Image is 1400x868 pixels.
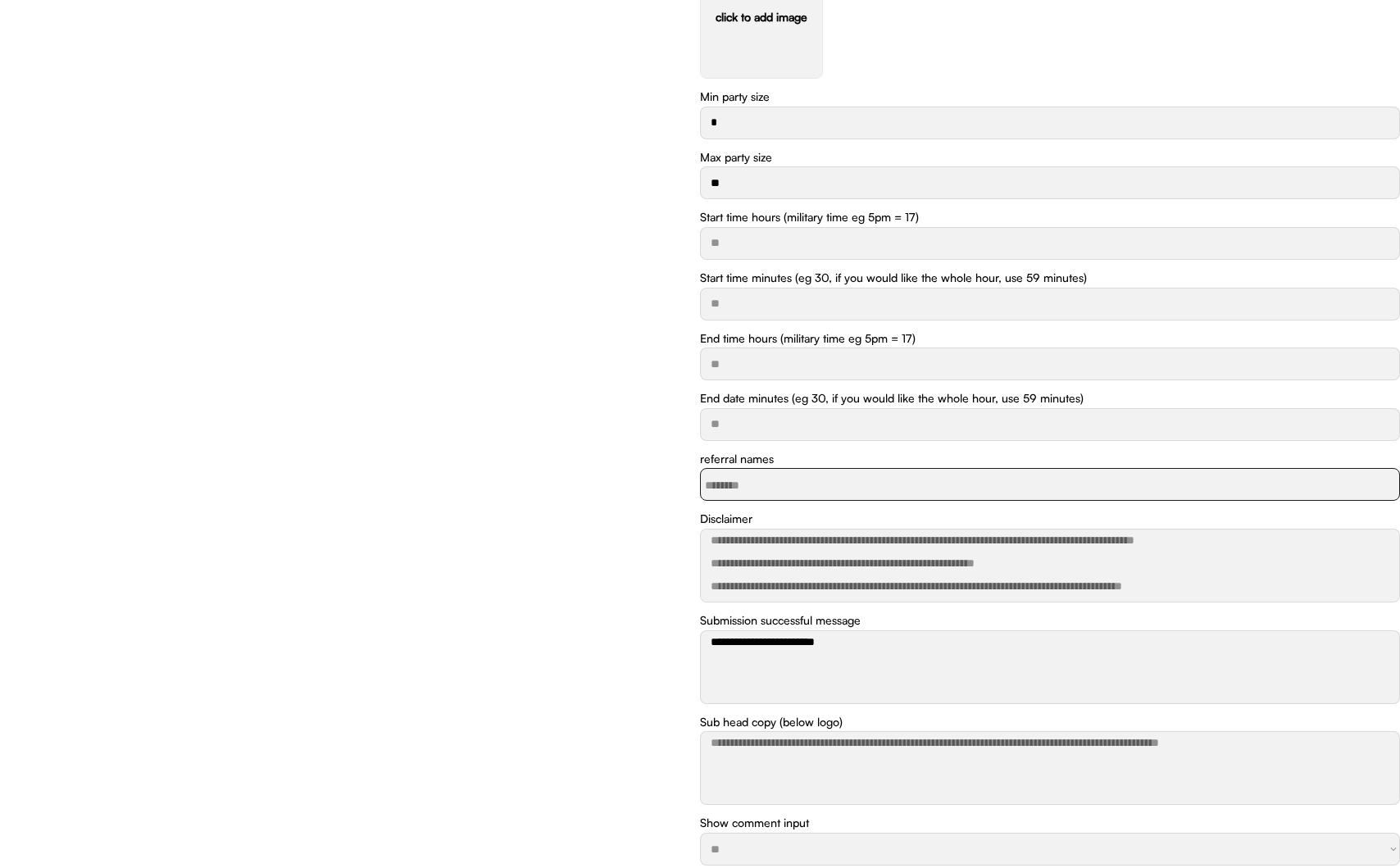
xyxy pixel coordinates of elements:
div: Max party size [700,149,772,166]
div: Start time minutes (eg 30, if you would like the whole hour, use 59 minutes) [700,270,1087,286]
div: Disclaimer [700,511,752,527]
div: Show comment input [700,815,809,831]
div: End date minutes (eg 30, if you would like the whole hour, use 59 minutes) [700,390,1084,407]
div: Min party size [700,89,770,105]
div: referral names [700,451,774,467]
div: End time hours (military time eg 5pm = 17) [700,330,916,347]
div: Sub head copy (below logo) [700,714,843,730]
div: Start time hours (military time eg 5pm = 17) [700,209,919,225]
div: Submission successful message [700,612,861,629]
